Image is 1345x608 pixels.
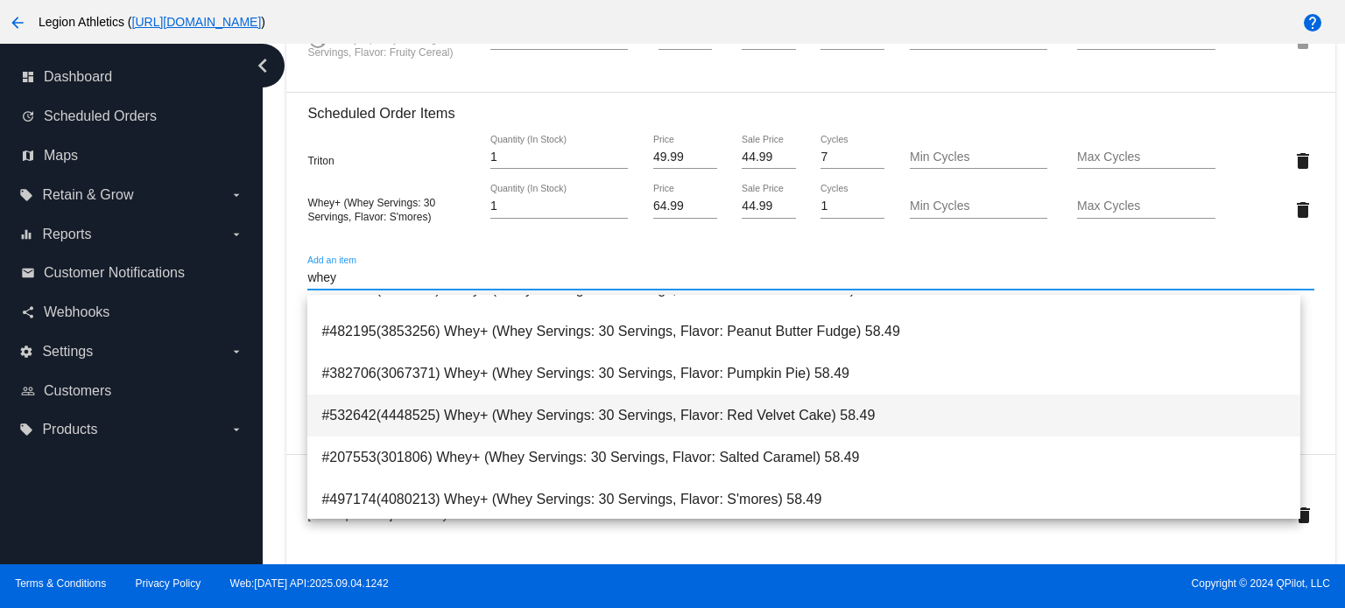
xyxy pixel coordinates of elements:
span: Maps [44,148,78,164]
i: arrow_drop_down [229,423,243,437]
span: Legion Athletics ( ) [39,15,265,29]
i: chevron_left [249,52,277,80]
input: Cycles [820,150,884,164]
i: map [21,149,35,163]
mat-icon: delete [1292,199,1313,220]
i: share [21,305,35,319]
span: Products [42,422,97,437]
i: dashboard [21,70,35,84]
span: Retain & Grow [42,187,133,203]
input: Max Cycles [1077,199,1215,213]
span: #207553(301806) Whey+ (Whey Servings: 30 Servings, Flavor: Salted Caramel) 58.49 [321,437,1286,479]
span: Scheduled Orders [44,108,157,124]
input: Price [653,150,717,164]
span: Settings [42,344,93,360]
i: email [21,266,35,280]
mat-icon: delete [1293,505,1314,526]
span: Whey+ (Whey Servings: 30 Servings, Flavor: Fruity Cereal) [307,32,460,59]
i: update [21,109,35,123]
input: Sale Price [742,150,795,164]
input: Quantity (In Stock) [490,150,628,164]
a: dashboard Dashboard [21,63,243,91]
a: Terms & Conditions [15,577,106,590]
span: Customers [44,383,111,399]
span: Dashboard [44,69,112,85]
input: Cycles [820,199,884,213]
input: Add an item [307,271,1313,285]
a: map Maps [21,142,243,170]
span: Reports [42,227,91,242]
a: [URL][DOMAIN_NAME] [132,15,262,29]
input: Quantity (In Stock) [490,199,628,213]
a: Web:[DATE] API:2025.09.04.1242 [230,577,389,590]
span: #382706(3067371) Whey+ (Whey Servings: 30 Servings, Flavor: Pumpkin Pie) 58.49 [321,353,1286,395]
span: Webhooks [44,304,109,320]
i: local_offer [19,188,33,202]
input: Min Cycles [910,199,1047,213]
span: #532642(4448525) Whey+ (Whey Servings: 30 Servings, Flavor: Red Velvet Cake) 58.49 [321,395,1286,437]
input: Min Cycles [910,150,1047,164]
i: people_outline [21,384,35,398]
a: share Webhooks [21,298,243,326]
span: Copyright © 2024 QPilot, LLC [687,577,1330,590]
mat-icon: delete [1292,150,1313,171]
i: arrow_drop_down [229,345,243,359]
span: Triton [307,155,334,167]
i: settings [19,345,33,359]
i: equalizer [19,227,33,241]
mat-icon: help [1302,12,1323,33]
input: Max Cycles [1077,150,1215,164]
a: people_outline Customers [21,377,243,405]
a: Privacy Policy [136,577,201,590]
span: #497174(4080213) Whey+ (Whey Servings: 30 Servings, Flavor: S'mores) 58.49 [321,479,1286,521]
input: Sale Price [742,199,795,213]
h3: Scheduled Order Items [307,92,1313,122]
span: Customer Notifications [44,265,185,281]
a: update Scheduled Orders [21,102,243,130]
i: arrow_drop_down [229,227,243,241]
i: arrow_drop_down [229,188,243,202]
span: #482195(3853256) Whey+ (Whey Servings: 30 Servings, Flavor: Peanut Butter Fudge) 58.49 [321,311,1286,353]
a: email Customer Notifications [21,259,243,287]
i: local_offer [19,423,33,437]
span: Whey+ (Whey Servings: 30 Servings, Flavor: S'mores) [307,197,435,223]
mat-icon: arrow_back [7,12,28,33]
input: Price [653,199,717,213]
